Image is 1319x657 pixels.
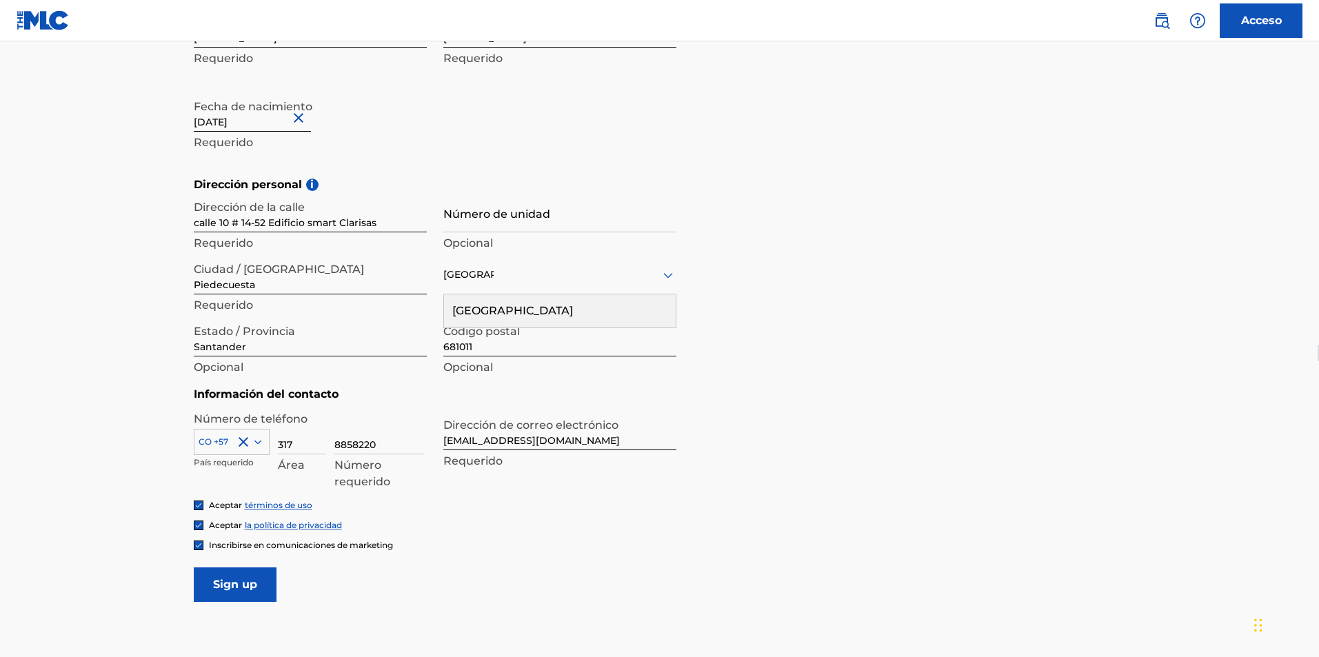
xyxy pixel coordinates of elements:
font: Fecha de nacimiento [194,100,312,113]
font: Aceptar [209,500,242,510]
font: Acceso [1241,14,1282,27]
div: Arrastrar [1254,605,1262,646]
img: caja [194,521,203,529]
img: ayuda [1189,12,1206,29]
font: Área [278,458,305,472]
img: buscar [1154,12,1170,29]
font: Opcional [443,236,493,250]
a: Búsqueda pública [1148,7,1176,34]
font: [GEOGRAPHIC_DATA] [452,304,573,317]
font: Opcional [443,361,493,374]
font: Requerido [194,299,253,312]
a: Acceso [1220,3,1302,38]
font: Dirección personal [194,178,302,191]
font: Requerido [194,136,253,149]
font: i [310,178,314,191]
font: Requerido [194,236,253,250]
a: la política de privacidad [245,520,342,530]
div: Ayuda [1184,7,1211,34]
font: Número de teléfono [194,412,308,425]
input: Sign up [194,567,276,602]
a: términos de uso [245,500,312,510]
font: Número requerido [334,458,390,488]
button: Cerca [290,97,311,139]
font: Requerido [194,52,253,65]
img: caja [194,501,203,509]
font: Inscribirse en comunicaciones de marketing [209,540,393,550]
iframe: Widget de chat [1250,591,1319,657]
font: Aceptar [209,520,242,530]
img: caja [194,541,203,549]
font: Opcional [194,361,243,374]
font: Información del contacto [194,387,339,401]
font: Requerido [443,52,503,65]
img: Logotipo del MLC [17,10,70,30]
font: País requerido [194,457,254,467]
font: Requerido [443,454,503,467]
